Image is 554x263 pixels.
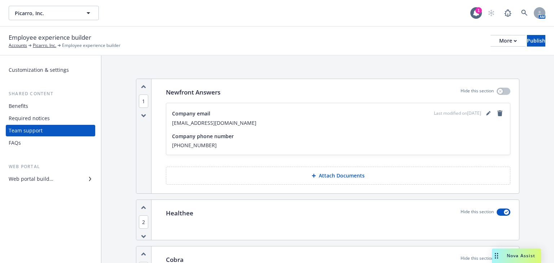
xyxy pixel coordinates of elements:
button: Publish [527,35,545,47]
a: editPencil [484,109,493,118]
span: [EMAIL_ADDRESS][DOMAIN_NAME] [172,119,504,127]
span: Employee experience builder [9,33,91,42]
a: Required notices [6,113,95,124]
span: 2 [139,215,148,229]
div: Publish [527,35,545,46]
div: Required notices [9,113,50,124]
button: 2 [139,218,148,226]
div: Drag to move [492,249,501,263]
p: Newfront Answers [166,88,220,97]
button: Attach Documents [166,167,510,185]
a: Accounts [9,42,27,49]
div: Shared content [6,90,95,97]
span: [PHONE_NUMBER] [172,141,504,149]
a: Team support [6,125,95,136]
div: Customization & settings [9,64,69,76]
span: 1 [139,95,148,108]
div: Web portal builder [9,173,53,185]
span: Company email [172,110,210,117]
p: Attach Documents [319,172,365,179]
p: Healthee [166,209,193,218]
div: FAQs [9,137,21,149]
a: Report a Bug [501,6,515,20]
span: Nova Assist [507,253,535,259]
span: Last modified on [DATE] [434,110,481,117]
button: 1 [139,97,148,105]
a: FAQs [6,137,95,149]
p: Hide this section [461,88,494,97]
div: More [499,35,517,46]
div: 1 [475,7,482,14]
button: More [491,35,526,47]
button: Picarro, Inc. [9,6,99,20]
a: remove [496,109,504,118]
a: Web portal builder [6,173,95,185]
div: Team support [9,125,43,136]
div: Benefits [9,100,28,112]
span: Company phone number [172,132,234,140]
a: Search [517,6,532,20]
a: Start snowing [484,6,498,20]
a: Customization & settings [6,64,95,76]
button: Nova Assist [492,249,541,263]
span: Picarro, Inc. [15,9,77,17]
div: Web portal [6,163,95,170]
a: Picarro, Inc. [33,42,56,49]
p: Hide this section [461,209,494,218]
a: Benefits [6,100,95,112]
span: Employee experience builder [62,42,120,49]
